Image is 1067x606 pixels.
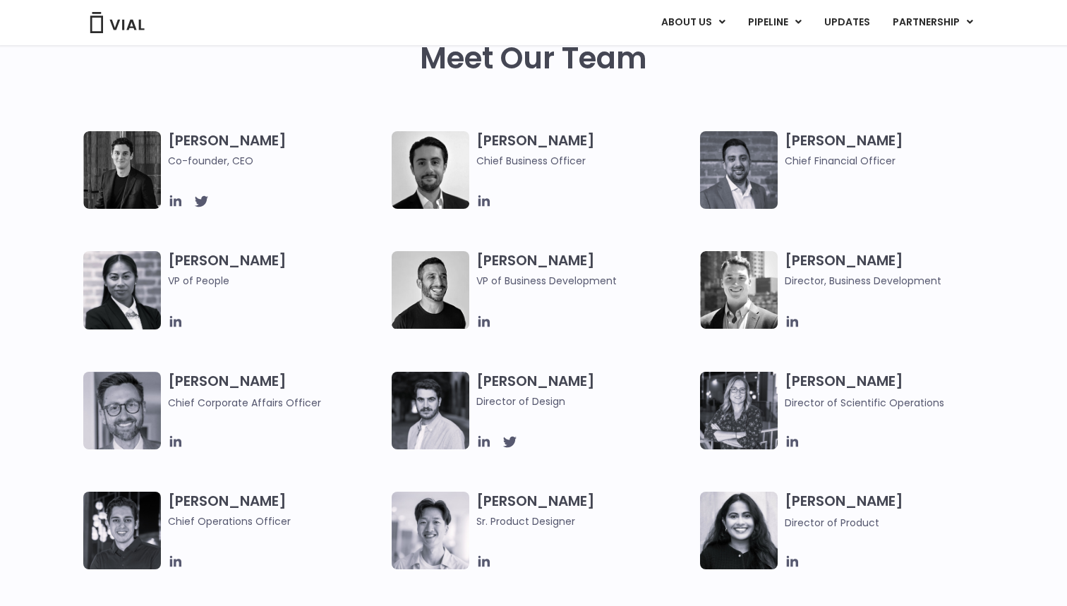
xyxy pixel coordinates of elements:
[785,396,944,410] span: Director of Scientific Operations
[83,492,161,569] img: Headshot of smiling man named Josh
[785,492,1001,531] h3: [PERSON_NAME]
[785,273,1001,289] span: Director, Business Development
[813,11,881,35] a: UPDATES
[785,153,1001,169] span: Chief Financial Officer
[168,153,385,169] span: Co-founder, CEO
[392,131,469,209] img: A black and white photo of a man in a suit holding a vial.
[881,11,984,35] a: PARTNERSHIPMenu Toggle
[83,251,161,329] img: Catie
[476,153,693,169] span: Chief Business Officer
[476,514,693,529] span: Sr. Product Designer
[785,131,1001,169] h3: [PERSON_NAME]
[476,251,693,289] h3: [PERSON_NAME]
[737,11,812,35] a: PIPELINEMenu Toggle
[476,273,693,289] span: VP of Business Development
[476,372,693,409] h3: [PERSON_NAME]
[420,42,647,75] h2: Meet Our Team
[476,131,693,169] h3: [PERSON_NAME]
[168,396,321,410] span: Chief Corporate Affairs Officer
[392,372,469,449] img: Headshot of smiling man named Albert
[168,131,385,169] h3: [PERSON_NAME]
[785,516,879,530] span: Director of Product
[476,394,693,409] span: Director of Design
[650,11,736,35] a: ABOUT USMenu Toggle
[168,372,385,411] h3: [PERSON_NAME]
[392,492,469,569] img: Brennan
[83,131,161,209] img: A black and white photo of a man in a suit attending a Summit.
[83,372,161,449] img: Paolo-M
[476,492,693,529] h3: [PERSON_NAME]
[168,514,385,529] span: Chief Operations Officer
[700,372,778,449] img: Headshot of smiling woman named Sarah
[785,372,1001,411] h3: [PERSON_NAME]
[89,12,145,33] img: Vial Logo
[700,492,778,569] img: Smiling woman named Dhruba
[785,251,1001,289] h3: [PERSON_NAME]
[168,492,385,529] h3: [PERSON_NAME]
[168,251,385,309] h3: [PERSON_NAME]
[392,251,469,329] img: A black and white photo of a man smiling.
[700,131,778,209] img: Headshot of smiling man named Samir
[168,273,385,289] span: VP of People
[700,251,778,329] img: A black and white photo of a smiling man in a suit at ARVO 2023.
